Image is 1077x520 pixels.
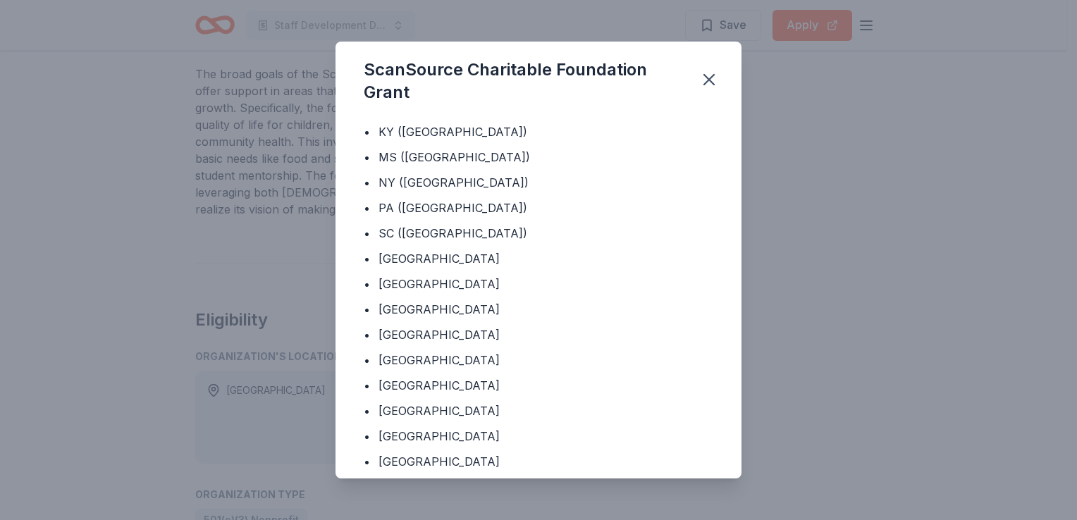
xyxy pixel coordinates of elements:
[379,326,500,343] div: [GEOGRAPHIC_DATA]
[364,250,370,267] div: •
[364,428,370,445] div: •
[364,377,370,394] div: •
[364,276,370,292] div: •
[364,149,370,166] div: •
[379,199,527,216] div: PA ([GEOGRAPHIC_DATA])
[379,428,500,445] div: [GEOGRAPHIC_DATA]
[379,402,500,419] div: [GEOGRAPHIC_DATA]
[379,276,500,292] div: [GEOGRAPHIC_DATA]
[364,123,370,140] div: •
[379,352,500,369] div: [GEOGRAPHIC_DATA]
[379,225,527,242] div: SC ([GEOGRAPHIC_DATA])
[364,199,370,216] div: •
[379,453,500,470] div: [GEOGRAPHIC_DATA]
[364,478,370,495] div: •
[379,250,500,267] div: [GEOGRAPHIC_DATA]
[379,377,500,394] div: [GEOGRAPHIC_DATA]
[364,326,370,343] div: •
[364,301,370,318] div: •
[379,174,529,191] div: NY ([GEOGRAPHIC_DATA])
[379,301,500,318] div: [GEOGRAPHIC_DATA]
[364,225,370,242] div: •
[379,123,527,140] div: KY ([GEOGRAPHIC_DATA])
[364,174,370,191] div: •
[379,149,530,166] div: MS ([GEOGRAPHIC_DATA])
[364,453,370,470] div: •
[379,478,500,495] div: [GEOGRAPHIC_DATA]
[364,352,370,369] div: •
[364,58,682,104] div: ScanSource Charitable Foundation Grant
[364,402,370,419] div: •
